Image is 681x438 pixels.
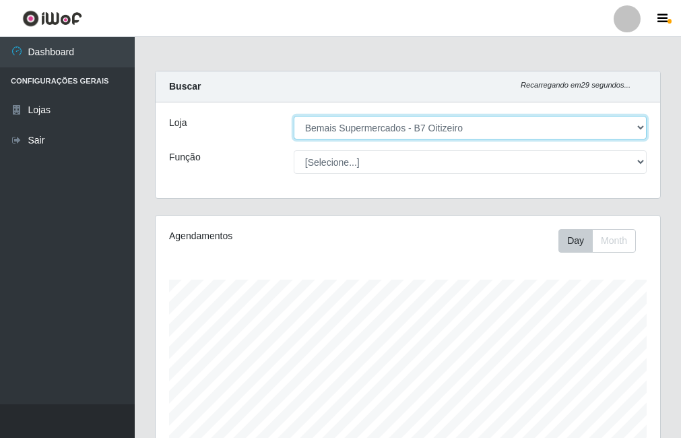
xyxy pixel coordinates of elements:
[169,81,201,92] strong: Buscar
[592,229,636,253] button: Month
[558,229,636,253] div: First group
[169,150,201,164] label: Função
[169,116,187,130] label: Loja
[22,10,82,27] img: CoreUI Logo
[169,229,356,243] div: Agendamentos
[521,81,630,89] i: Recarregando em 29 segundos...
[558,229,647,253] div: Toolbar with button groups
[558,229,593,253] button: Day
